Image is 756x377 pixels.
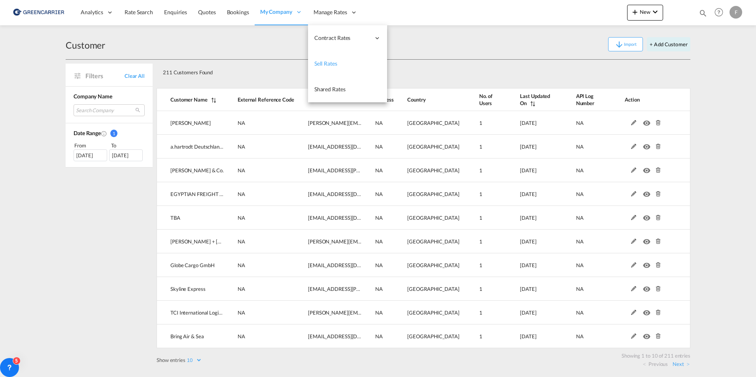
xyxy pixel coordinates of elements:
[157,356,202,364] label: Show entries
[238,143,245,150] span: NA
[362,253,394,277] td: NA
[238,191,245,197] span: NA
[500,324,556,348] td: 2025-08-18
[362,230,394,253] td: NA
[673,360,690,368] a: Next
[407,333,459,339] span: [GEOGRAPHIC_DATA]
[110,130,117,137] span: 1
[308,25,387,51] div: Contract Rates
[556,158,605,182] td: NA
[362,277,394,301] td: NA
[157,182,224,206] td: EGYPTIAN FREIGHT SERVICE
[295,277,362,301] td: annika.huss@skyline-express.de
[643,142,653,147] md-icon: icon-eye
[520,215,536,221] span: [DATE]
[12,4,65,21] img: 8cf206808afe11efa76fcd1e3d746489.png
[125,72,145,79] span: Clear All
[407,191,459,197] span: [GEOGRAPHIC_DATA]
[170,120,211,126] span: [PERSON_NAME]
[459,301,501,324] td: 1
[198,9,215,15] span: Quotes
[362,111,394,135] td: NA
[66,39,105,51] div: Customer
[110,141,145,149] div: To
[157,206,224,230] td: TBA
[643,213,653,219] md-icon: icon-eye
[576,309,584,316] span: NA
[109,149,143,161] div: [DATE]
[295,182,362,206] td: rania@dcsegypt.net
[407,262,459,268] span: [GEOGRAPHIC_DATA]
[556,301,605,324] td: NA
[375,333,383,339] span: NA
[556,135,605,158] td: NA
[157,253,224,277] td: Globe Cargo GmbH
[712,6,730,20] div: Help
[459,135,501,158] td: 1
[238,238,245,245] span: NA
[160,63,635,79] div: 211 Customers Found
[576,215,584,221] span: NA
[520,262,536,268] span: [DATE]
[520,309,536,316] span: [DATE]
[314,86,346,92] span: Shared Rates
[125,9,153,15] span: Rate Search
[308,143,393,150] span: [EMAIL_ADDRESS][DOMAIN_NAME]
[314,34,370,42] span: Contract Rates
[308,191,393,197] span: [EMAIL_ADDRESS][DOMAIN_NAME]
[224,324,295,348] td: NA
[362,324,394,348] td: NA
[81,8,103,16] span: Analytics
[407,286,459,292] span: [GEOGRAPHIC_DATA]
[157,135,224,158] td: a.hartrodt Deutschland (GmbH & Co.) KG
[647,37,690,51] button: + Add Customer
[520,120,536,126] span: [DATE]
[375,286,383,292] span: NA
[500,206,556,230] td: 2025-09-01
[74,93,112,100] span: Company Name
[227,9,249,15] span: Bookings
[699,9,707,21] div: icon-magnify
[520,143,536,150] span: [DATE]
[500,158,556,182] td: 2025-09-02
[643,360,668,368] a: Previous
[500,182,556,206] td: 2025-09-01
[224,158,295,182] td: NA
[295,158,362,182] td: celine.kleiner@schryver.com
[308,286,434,292] span: [EMAIL_ADDRESS][PERSON_NAME][DOMAIN_NAME]
[556,277,605,301] td: NA
[394,135,459,158] td: Germany
[479,309,482,316] span: 1
[394,324,459,348] td: Norway
[224,301,295,324] td: NA
[74,149,107,161] div: [DATE]
[74,130,101,136] span: Date Range
[375,309,383,316] span: NA
[161,348,690,359] div: Showing 1 to 10 of 211 entries
[712,6,726,19] span: Help
[74,141,145,161] span: From To [DATE][DATE]
[224,111,295,135] td: NA
[407,215,459,221] span: [GEOGRAPHIC_DATA]
[375,262,383,268] span: NA
[520,167,536,173] span: [DATE]
[260,8,292,16] span: My Company
[459,230,501,253] td: 1
[643,166,653,171] md-icon: icon-eye
[375,191,383,197] span: NA
[394,88,459,111] th: Country
[576,262,584,268] span: NA
[627,5,663,21] button: icon-plus 400-fgNewicon-chevron-down
[238,167,245,173] span: NA
[407,309,459,316] span: [GEOGRAPHIC_DATA]
[630,7,640,17] md-icon: icon-plus 400-fg
[650,7,660,17] md-icon: icon-chevron-down
[614,40,624,49] md-icon: icon-arrow-down
[157,301,224,324] td: TCI International Logistics GmbH
[74,141,108,149] div: From
[224,253,295,277] td: NA
[459,182,501,206] td: 1
[576,191,584,197] span: NA
[157,158,224,182] td: H. J. Schryver & Co.
[295,111,362,135] td: jens.otto@schryver.com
